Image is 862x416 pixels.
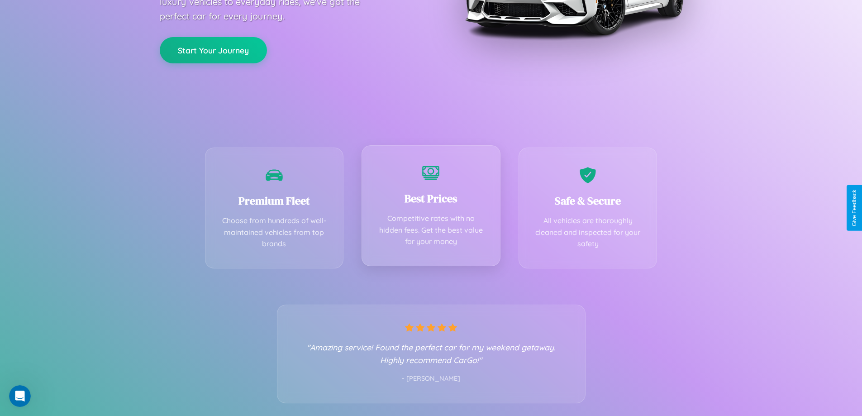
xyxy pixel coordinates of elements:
p: All vehicles are thoroughly cleaned and inspected for your safety [533,215,643,250]
div: Give Feedback [851,190,857,226]
p: "Amazing service! Found the perfect car for my weekend getaway. Highly recommend CarGo!" [295,341,567,366]
iframe: Intercom live chat [9,385,31,407]
p: - [PERSON_NAME] [295,373,567,385]
h3: Best Prices [376,191,486,206]
h3: Safe & Secure [533,193,643,208]
button: Start Your Journey [160,37,267,63]
p: Choose from hundreds of well-maintained vehicles from top brands [219,215,330,250]
h3: Premium Fleet [219,193,330,208]
p: Competitive rates with no hidden fees. Get the best value for your money [376,213,486,248]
